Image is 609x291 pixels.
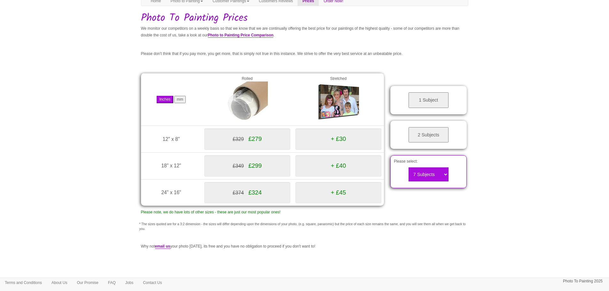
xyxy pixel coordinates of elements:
[226,81,268,123] img: Rolled
[141,25,468,39] p: We monitor our competitors on a weekly basis so that we know that we are continually offering the...
[248,135,262,142] span: £279
[161,163,181,168] span: 18" x 12"
[47,278,72,287] a: About Us
[248,162,262,169] span: £299
[331,189,346,196] span: + £45
[233,163,244,169] span: £349
[233,190,244,195] span: £374
[141,12,468,24] h1: Photo To Painting Prices
[141,209,384,216] p: Please note, we do have lots of other sizes - these are just our most popular ones!
[141,243,468,250] p: Why not your photo [DATE], its free and you have no obligation to proceed if you don't want to!
[163,136,180,142] span: 12" x 8"
[161,190,181,195] span: 24" x 16"
[390,155,467,188] div: Please select:
[208,33,273,38] a: Photo to Painting Price Comparison
[141,50,468,57] p: Please don't think that if you pay more, you get more, that is simply not true in this instance. ...
[331,162,346,169] span: + £40
[409,92,449,108] button: 1 Subject
[409,127,449,143] button: 2 Subjects
[103,278,121,287] a: FAQ
[174,96,186,103] button: mm
[138,278,167,287] a: Contact Us
[202,73,293,126] td: Rolled
[72,278,103,287] a: Our Promise
[248,189,262,196] span: £324
[563,278,603,285] p: Photo To Painting 2025
[121,278,138,287] a: Jobs
[317,81,359,123] img: Gallery Wrap
[155,244,170,249] a: email us
[233,136,244,142] span: £329
[293,73,384,126] td: Stretched
[157,96,173,103] button: Inches
[331,135,346,142] span: + £30
[139,222,470,231] p: * The sizes quoted are for a 3:2 dimension - the sizes will differ depending upon the dimensions ...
